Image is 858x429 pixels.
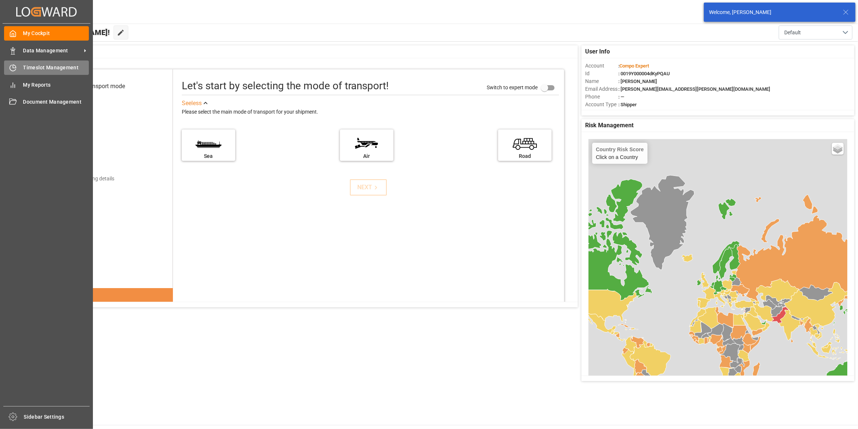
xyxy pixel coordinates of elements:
div: Select transport mode [68,82,125,91]
span: Document Management [23,98,89,106]
span: Phone [585,93,618,101]
span: Default [784,29,801,37]
span: My Cockpit [23,30,89,37]
span: Risk Management [585,121,633,130]
span: : — [618,94,624,100]
div: Air [344,152,390,160]
div: NEXT [357,183,380,192]
h4: Country Risk Score [596,146,644,152]
button: NEXT [350,179,387,196]
a: Timeslot Management [4,60,89,75]
a: Document Management [4,95,89,109]
button: open menu [779,25,852,39]
div: Let's start by selecting the mode of transport! [182,78,389,94]
span: : [618,63,649,69]
span: : [PERSON_NAME] [618,79,657,84]
span: Hello [PERSON_NAME]! [31,25,110,39]
div: Sea [185,152,232,160]
span: Sidebar Settings [24,413,90,421]
span: : [PERSON_NAME][EMAIL_ADDRESS][PERSON_NAME][DOMAIN_NAME] [618,86,770,92]
a: My Reports [4,77,89,92]
a: Layers [832,143,844,155]
span: Account [585,62,618,70]
div: Welcome, [PERSON_NAME] [709,8,836,16]
span: User Info [585,47,610,56]
a: My Cockpit [4,26,89,41]
span: Compo Expert [619,63,649,69]
span: My Reports [23,81,89,89]
div: Click on a Country [596,146,644,160]
span: Account Type [585,101,618,108]
span: Data Management [23,47,81,55]
span: Id [585,70,618,77]
div: Road [502,152,548,160]
div: See less [182,99,202,108]
span: : 0019Y000004dKyPQAU [618,71,670,76]
span: Switch to expert mode [487,84,538,90]
span: Email Address [585,85,618,93]
div: Please select the main mode of transport for your shipment. [182,108,559,117]
span: Timeslot Management [23,64,89,72]
span: Name [585,77,618,85]
span: : Shipper [618,102,637,107]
